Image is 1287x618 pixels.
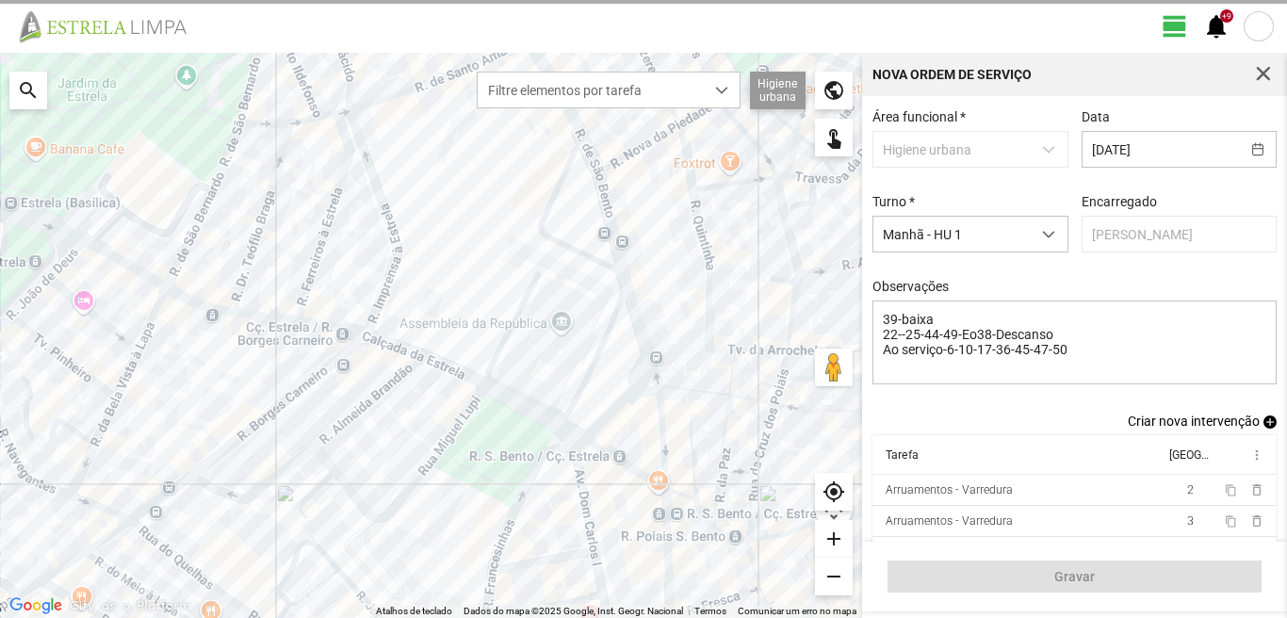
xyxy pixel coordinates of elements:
div: my_location [815,473,853,511]
label: Observações [872,279,949,294]
span: Filtre elementos por tarefa [478,73,704,107]
div: search [9,72,47,109]
span: view_day [1161,12,1189,41]
div: Nova Ordem de Serviço [872,68,1032,81]
div: Higiene urbana [750,72,806,109]
span: Criar nova intervenção [1128,414,1260,429]
a: Termos (abre num novo separador) [694,606,726,616]
span: delete_outline [1248,482,1263,497]
span: Dados do mapa ©2025 Google, Inst. Geogr. Nacional [464,606,683,616]
img: file [13,9,207,43]
img: Google [5,594,67,618]
span: 2 [1187,483,1194,496]
button: content_copy [1224,482,1239,497]
button: content_copy [1224,513,1239,529]
span: Manhã - HU 1 [873,217,1031,252]
button: Arraste o Pegman para o mapa para abrir o Street View [815,349,853,386]
div: +9 [1220,9,1233,23]
div: Tarefa [886,448,919,462]
span: notifications [1202,12,1230,41]
div: touch_app [815,119,853,156]
div: remove [815,558,853,595]
div: dropdown trigger [704,73,741,107]
span: delete_outline [1248,513,1263,529]
div: Arruamentos - Varredura [886,483,1013,496]
span: Gravar [898,569,1252,584]
button: Gravar [888,561,1262,593]
label: Data [1082,109,1110,124]
span: more_vert [1248,447,1263,463]
span: content_copy [1224,484,1236,496]
div: dropdown trigger [1031,217,1067,252]
div: Arruamentos - Varredura [886,514,1013,528]
div: public [815,72,853,109]
label: Encarregado [1082,194,1157,209]
button: Atalhos de teclado [376,605,452,618]
span: content_copy [1224,515,1236,528]
a: Abrir esta área no Google Maps (abre uma nova janela) [5,594,67,618]
div: [GEOGRAPHIC_DATA] [1168,448,1208,462]
span: add [1263,415,1277,429]
div: add [815,520,853,558]
span: 3 [1187,514,1194,528]
label: Turno * [872,194,915,209]
label: Área funcional * [872,109,966,124]
a: Comunicar um erro no mapa [738,606,856,616]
